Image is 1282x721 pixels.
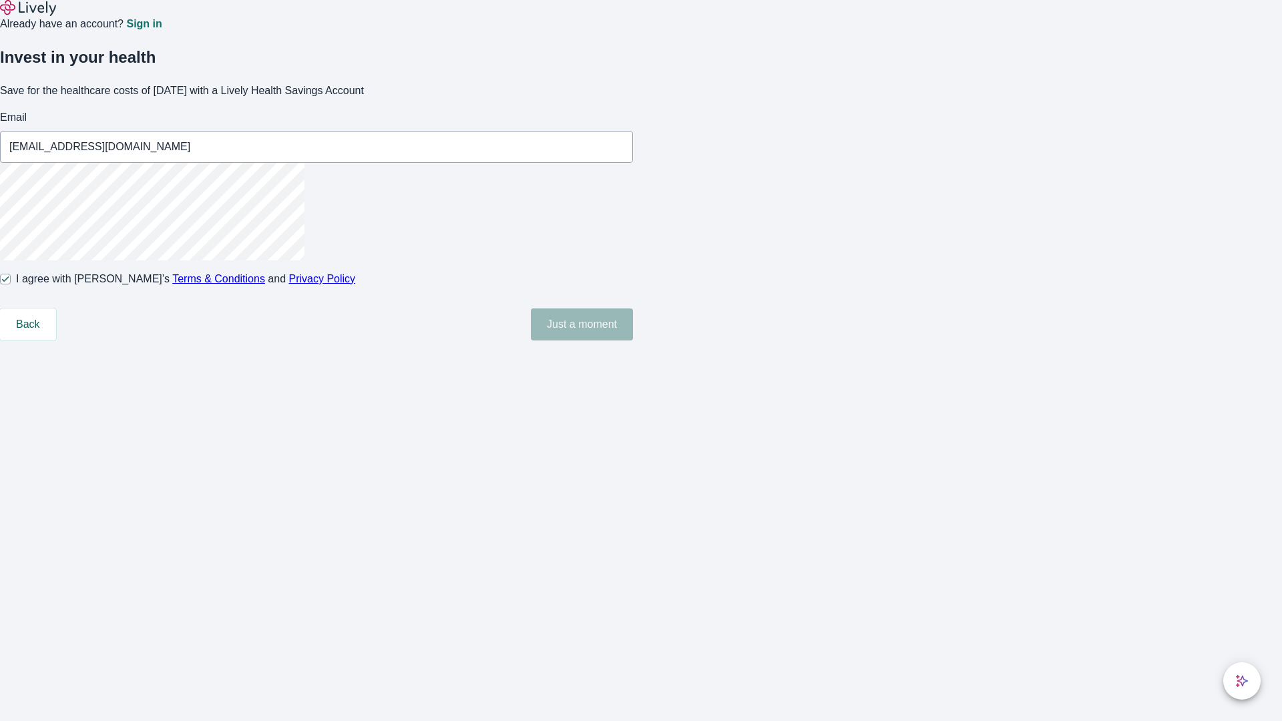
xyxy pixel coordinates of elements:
[126,19,162,29] a: Sign in
[289,273,356,284] a: Privacy Policy
[1223,662,1261,700] button: chat
[16,271,355,287] span: I agree with [PERSON_NAME]’s and
[1235,674,1249,688] svg: Lively AI Assistant
[172,273,265,284] a: Terms & Conditions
